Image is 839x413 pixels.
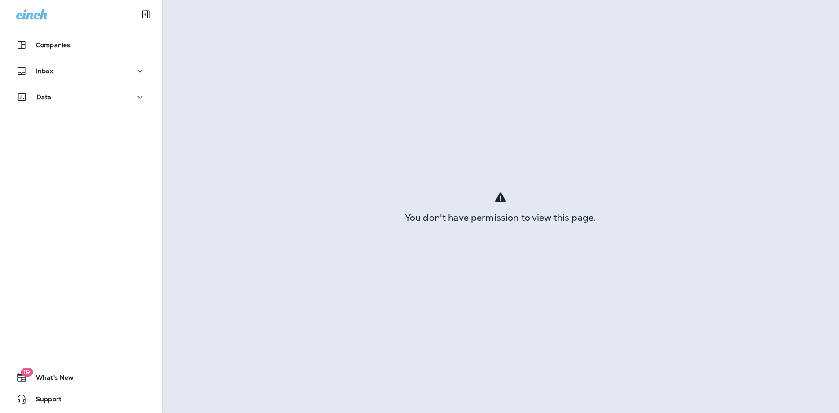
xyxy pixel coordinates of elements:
[9,88,153,106] button: Data
[21,368,33,377] span: 19
[9,36,153,54] button: Companies
[27,374,74,385] span: What's New
[36,93,52,101] p: Data
[9,369,153,386] button: 19What's New
[9,390,153,408] button: Support
[133,5,158,23] button: Collapse Sidebar
[36,67,53,75] p: Inbox
[27,395,61,406] span: Support
[36,41,70,49] p: Companies
[9,62,153,80] button: Inbox
[162,214,839,221] div: You don't have permission to view this page.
